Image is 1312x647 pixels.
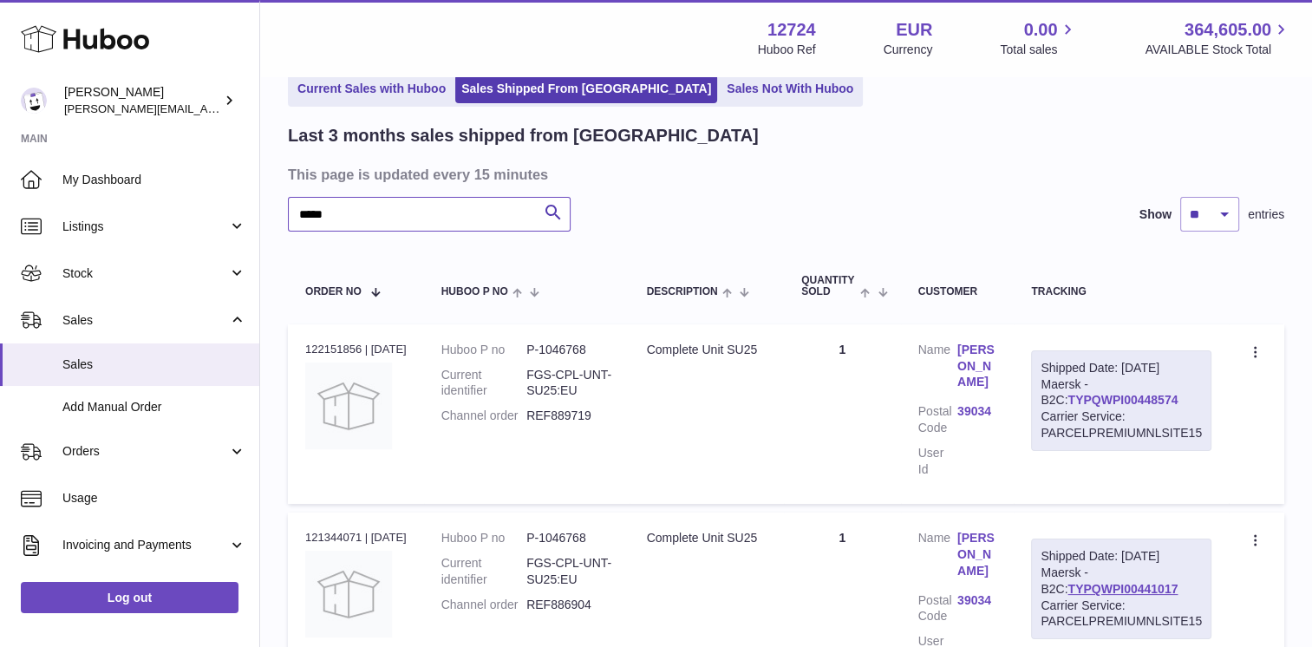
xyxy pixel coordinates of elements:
[1145,42,1291,58] span: AVAILABLE Stock Total
[647,530,767,546] div: Complete Unit SU25
[918,403,957,436] dt: Postal Code
[441,408,526,424] dt: Channel order
[647,342,767,358] div: Complete Unit SU25
[1041,360,1202,376] div: Shipped Date: [DATE]
[526,530,611,546] dd: P-1046768
[526,367,611,400] dd: FGS-CPL-UNT-SU25:EU
[441,597,526,613] dt: Channel order
[1031,350,1211,451] div: Maersk - B2C:
[721,75,859,103] a: Sales Not With Huboo
[291,75,452,103] a: Current Sales with Huboo
[1041,598,1202,631] div: Carrier Service: PARCELPREMIUMNLSITE15
[896,18,932,42] strong: EUR
[441,342,526,358] dt: Huboo P no
[305,286,362,297] span: Order No
[62,219,228,235] span: Listings
[526,597,611,613] dd: REF886904
[305,551,392,637] img: no-photo.jpg
[305,342,407,357] div: 122151856 | [DATE]
[957,403,996,420] a: 39034
[1145,18,1291,58] a: 364,605.00 AVAILABLE Stock Total
[784,324,901,504] td: 1
[1041,548,1202,565] div: Shipped Date: [DATE]
[1031,286,1211,297] div: Tracking
[441,367,526,400] dt: Current identifier
[62,356,246,373] span: Sales
[526,342,611,358] dd: P-1046768
[64,101,348,115] span: [PERSON_NAME][EMAIL_ADDRESS][DOMAIN_NAME]
[62,312,228,329] span: Sales
[62,265,228,282] span: Stock
[1024,18,1058,42] span: 0.00
[305,363,392,449] img: no-photo.jpg
[305,530,407,546] div: 121344071 | [DATE]
[1185,18,1271,42] span: 364,605.00
[918,530,957,584] dt: Name
[21,582,238,613] a: Log out
[758,42,816,58] div: Huboo Ref
[455,75,717,103] a: Sales Shipped From [GEOGRAPHIC_DATA]
[801,275,856,297] span: Quantity Sold
[62,399,246,415] span: Add Manual Order
[526,555,611,588] dd: FGS-CPL-UNT-SU25:EU
[1248,206,1284,223] span: entries
[62,537,228,553] span: Invoicing and Payments
[957,342,996,391] a: [PERSON_NAME]
[288,124,759,147] h2: Last 3 months sales shipped from [GEOGRAPHIC_DATA]
[62,443,228,460] span: Orders
[957,592,996,609] a: 39034
[647,286,718,297] span: Description
[884,42,933,58] div: Currency
[62,172,246,188] span: My Dashboard
[918,342,957,395] dt: Name
[1139,206,1172,223] label: Show
[1041,408,1202,441] div: Carrier Service: PARCELPREMIUMNLSITE15
[918,445,957,478] dt: User Id
[957,530,996,579] a: [PERSON_NAME]
[288,165,1280,184] h3: This page is updated every 15 minutes
[441,555,526,588] dt: Current identifier
[441,286,508,297] span: Huboo P no
[918,286,997,297] div: Customer
[1000,18,1077,58] a: 0.00 Total sales
[62,490,246,506] span: Usage
[1067,582,1178,596] a: TYPQWPI00441017
[64,84,220,117] div: [PERSON_NAME]
[918,592,957,625] dt: Postal Code
[1031,539,1211,639] div: Maersk - B2C:
[441,530,526,546] dt: Huboo P no
[21,88,47,114] img: sebastian@ffern.co
[1000,42,1077,58] span: Total sales
[1067,393,1178,407] a: TYPQWPI00448574
[526,408,611,424] dd: REF889719
[767,18,816,42] strong: 12724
